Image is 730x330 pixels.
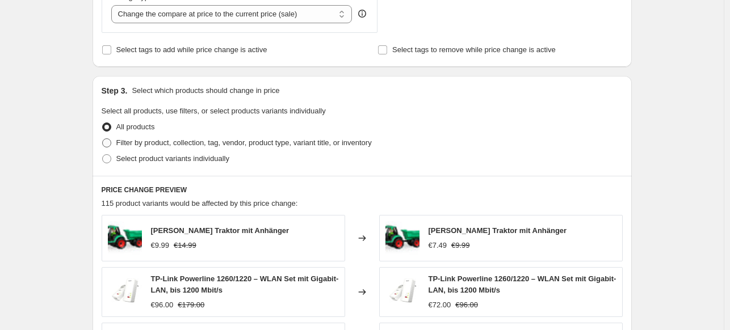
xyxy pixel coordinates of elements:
[116,154,229,163] span: Select product variants individually
[151,240,170,251] div: €9.99
[108,221,142,255] img: 61XN067-RaL_80x.jpg
[132,85,279,96] p: Select which products should change in price
[116,45,267,54] span: Select tags to add while price change is active
[392,45,556,54] span: Select tags to remove while price change is active
[102,199,298,208] span: 115 product variants would be affected by this price change:
[102,85,128,96] h2: Step 3.
[151,299,174,311] div: €96.00
[102,107,326,115] span: Select all products, use filters, or select products variants individually
[429,226,567,235] span: [PERSON_NAME] Traktor mit Anhänger
[451,240,470,251] strike: €9.99
[429,299,451,311] div: €72.00
[385,275,419,309] img: 61_WhbIdgIL_80x.jpg
[174,240,196,251] strike: €14.99
[108,275,142,309] img: 61_WhbIdgIL_80x.jpg
[116,138,372,147] span: Filter by product, collection, tag, vendor, product type, variant title, or inventory
[385,221,419,255] img: 61XN067-RaL_80x.jpg
[151,226,290,235] span: [PERSON_NAME] Traktor mit Anhänger
[455,299,478,311] strike: €96.00
[102,185,623,194] h6: PRICE CHANGE PREVIEW
[116,122,155,131] span: All products
[429,240,447,251] div: €7.49
[429,274,616,294] span: TP-Link Powerline 1260/1220 – WLAN Set mit Gigabit-LAN, bis 1200 Mbit/s
[151,274,339,294] span: TP-Link Powerline 1260/1220 – WLAN Set mit Gigabit-LAN, bis 1200 Mbit/s
[178,299,204,311] strike: €179.00
[356,8,368,19] div: help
